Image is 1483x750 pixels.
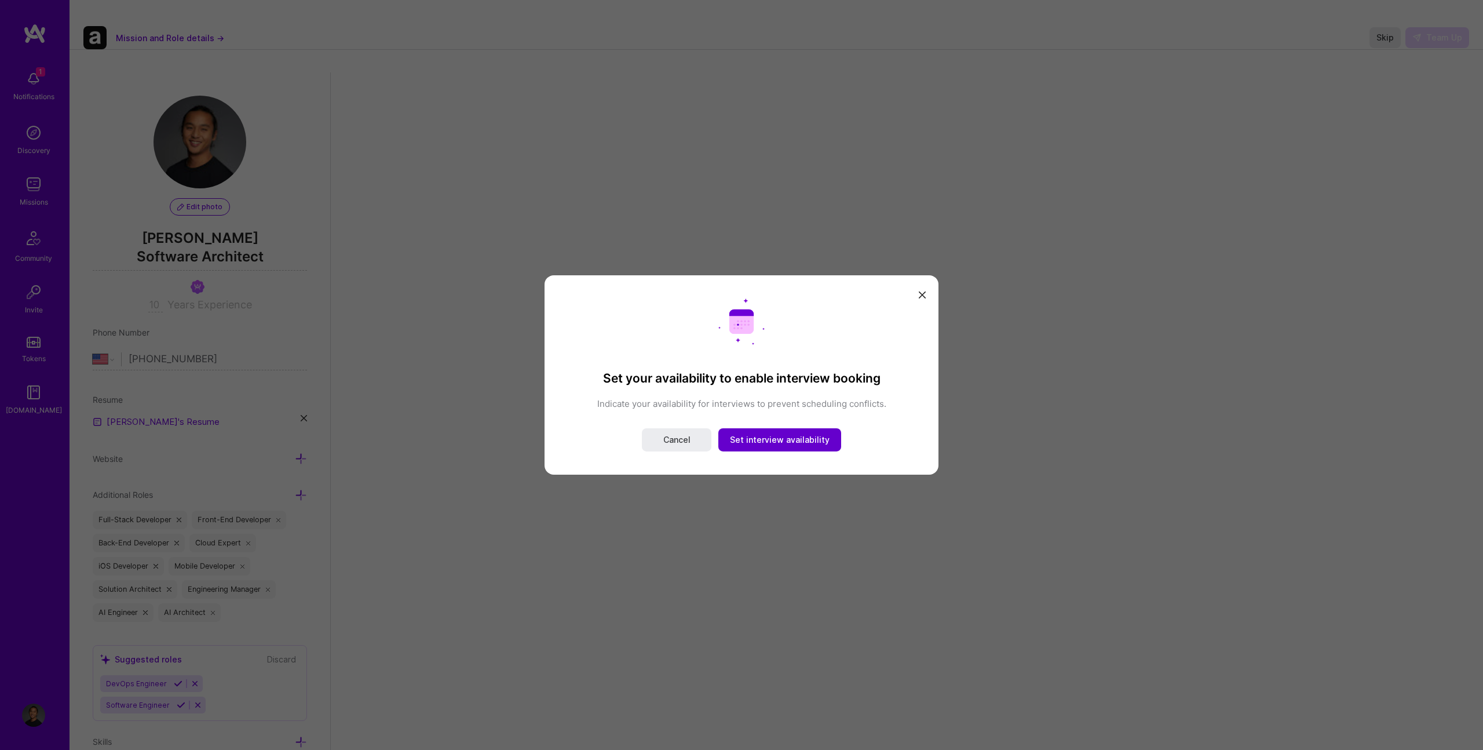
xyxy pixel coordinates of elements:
p: Indicate your availability for interviews to prevent scheduling conflicts. [568,398,915,410]
div: modal [545,275,938,475]
span: Cancel [663,434,691,446]
img: Calendar [718,298,765,345]
h3: Set your availability to enable interview booking [568,371,915,385]
button: Set interview availability [718,428,841,452]
span: Set interview availability [730,434,830,446]
button: Cancel [642,428,711,452]
i: icon Close [919,292,926,298]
